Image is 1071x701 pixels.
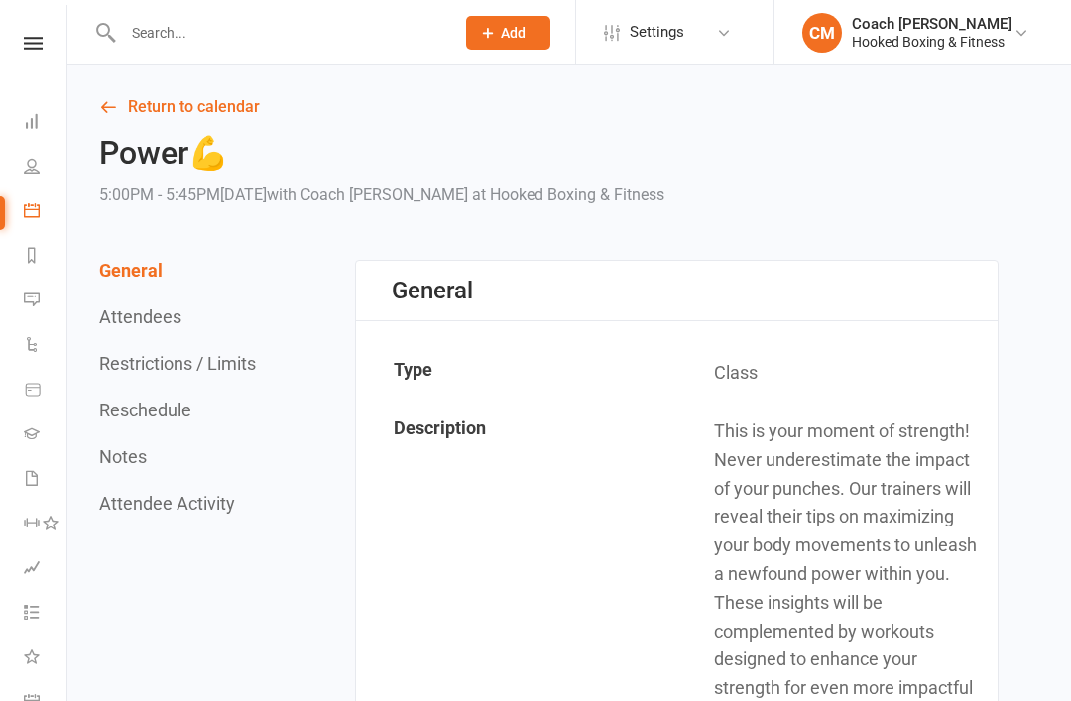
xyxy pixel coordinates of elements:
td: Type [358,345,676,402]
button: Attendee Activity [99,493,235,514]
button: Add [466,16,550,50]
button: Reschedule [99,400,191,420]
button: Attendees [99,306,181,327]
span: at Hooked Boxing & Fitness [472,185,664,204]
td: Class [678,345,997,402]
span: with Coach [PERSON_NAME] [267,185,468,204]
div: Coach [PERSON_NAME] [852,15,1011,33]
span: Settings [630,10,684,55]
a: Reports [24,235,68,280]
a: Calendar [24,190,68,235]
div: 5:00PM - 5:45PM[DATE] [99,181,664,209]
div: General [392,277,473,304]
a: Return to calendar [99,93,999,121]
div: CM [802,13,842,53]
button: Notes [99,446,147,467]
span: Add [501,25,526,41]
input: Search... [117,19,440,47]
a: Product Sales [24,369,68,413]
h2: Power💪 [99,136,664,171]
div: Hooked Boxing & Fitness [852,33,1011,51]
a: People [24,146,68,190]
button: Restrictions / Limits [99,353,256,374]
a: Dashboard [24,101,68,146]
button: General [99,260,163,281]
a: What's New [24,637,68,681]
a: Assessments [24,547,68,592]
